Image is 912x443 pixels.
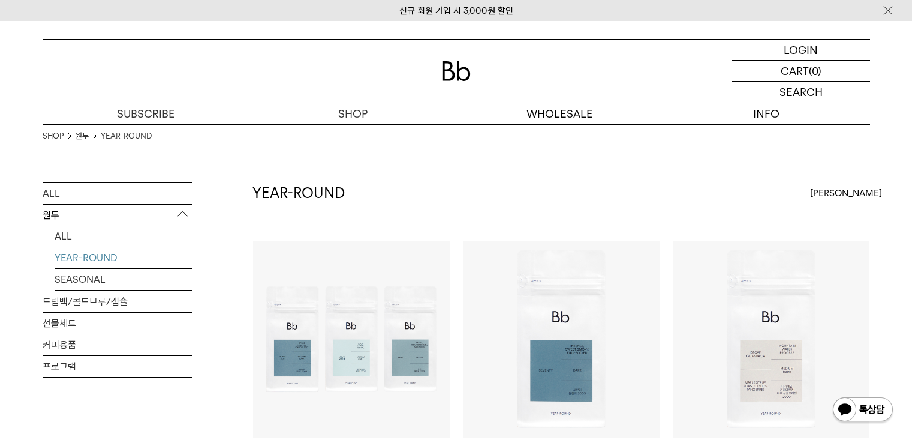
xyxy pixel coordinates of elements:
[810,186,882,200] span: [PERSON_NAME]
[252,183,345,203] h2: YEAR-ROUND
[43,313,192,334] a: 선물세트
[76,130,89,142] a: 원두
[832,396,894,425] img: 카카오톡 채널 1:1 채팅 버튼
[781,61,809,81] p: CART
[399,5,513,16] a: 신규 회원 가입 시 3,000원 할인
[253,241,450,438] img: 블렌드 커피 3종 (각 200g x3)
[673,241,869,438] img: 페루 디카페인
[43,356,192,377] a: 프로그램
[43,130,64,142] a: SHOP
[55,226,192,247] a: ALL
[43,183,192,204] a: ALL
[43,205,192,226] p: 원두
[43,334,192,355] a: 커피용품
[101,130,152,142] a: YEAR-ROUND
[784,40,818,60] p: LOGIN
[249,103,456,124] a: SHOP
[809,61,821,81] p: (0)
[55,269,192,290] a: SEASONAL
[663,103,870,124] p: INFO
[456,103,663,124] p: WHOLESALE
[732,61,870,82] a: CART (0)
[55,247,192,268] a: YEAR-ROUND
[43,291,192,312] a: 드립백/콜드브루/캡슐
[442,61,471,81] img: 로고
[463,241,660,438] img: 세븐티
[779,82,823,103] p: SEARCH
[732,40,870,61] a: LOGIN
[43,103,249,124] a: SUBSCRIBE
